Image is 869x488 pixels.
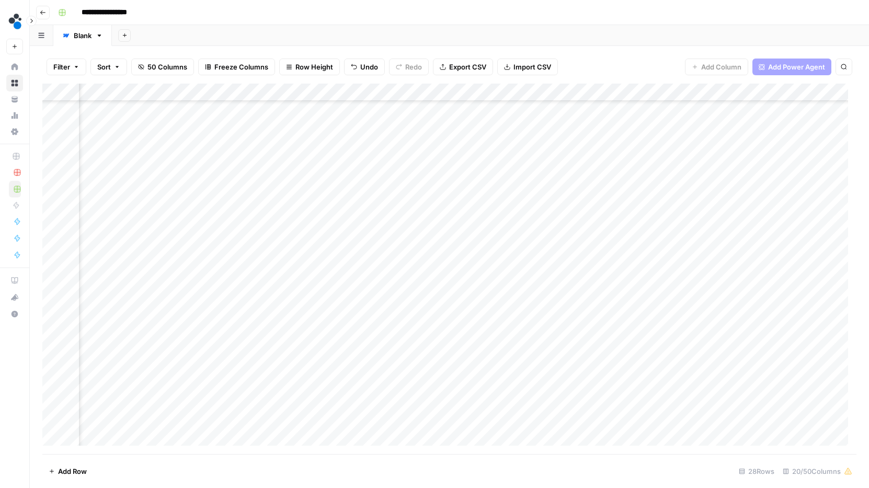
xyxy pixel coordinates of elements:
button: Help + Support [6,306,23,322]
span: Add Power Agent [768,62,825,72]
a: Settings [6,123,23,140]
button: Export CSV [433,59,493,75]
span: Add Row [58,466,87,477]
button: Import CSV [497,59,558,75]
button: What's new? [6,289,23,306]
span: Add Column [701,62,741,72]
a: Usage [6,107,23,124]
a: Home [6,59,23,75]
button: Redo [389,59,429,75]
a: Blank [53,25,112,46]
span: Freeze Columns [214,62,268,72]
span: Row Height [295,62,333,72]
img: spot.ai Logo [6,12,25,31]
span: Import CSV [513,62,551,72]
span: 50 Columns [147,62,187,72]
button: Add Row [42,463,93,480]
span: Redo [405,62,422,72]
button: Sort [90,59,127,75]
div: 28 Rows [735,463,779,480]
div: What's new? [7,289,22,305]
button: Undo [344,59,385,75]
span: Filter [53,62,70,72]
div: 20/50 Columns [779,463,856,480]
span: Export CSV [449,62,486,72]
button: Add Column [685,59,748,75]
span: Undo [360,62,378,72]
button: Add Power Agent [752,59,831,75]
button: 50 Columns [131,59,194,75]
button: Freeze Columns [198,59,275,75]
button: Filter [47,59,86,75]
button: Row Height [279,59,340,75]
a: Your Data [6,91,23,108]
button: Workspace: spot.ai [6,8,23,34]
a: Browse [6,75,23,91]
div: Blank [74,30,92,41]
span: Sort [97,62,111,72]
a: AirOps Academy [6,272,23,289]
